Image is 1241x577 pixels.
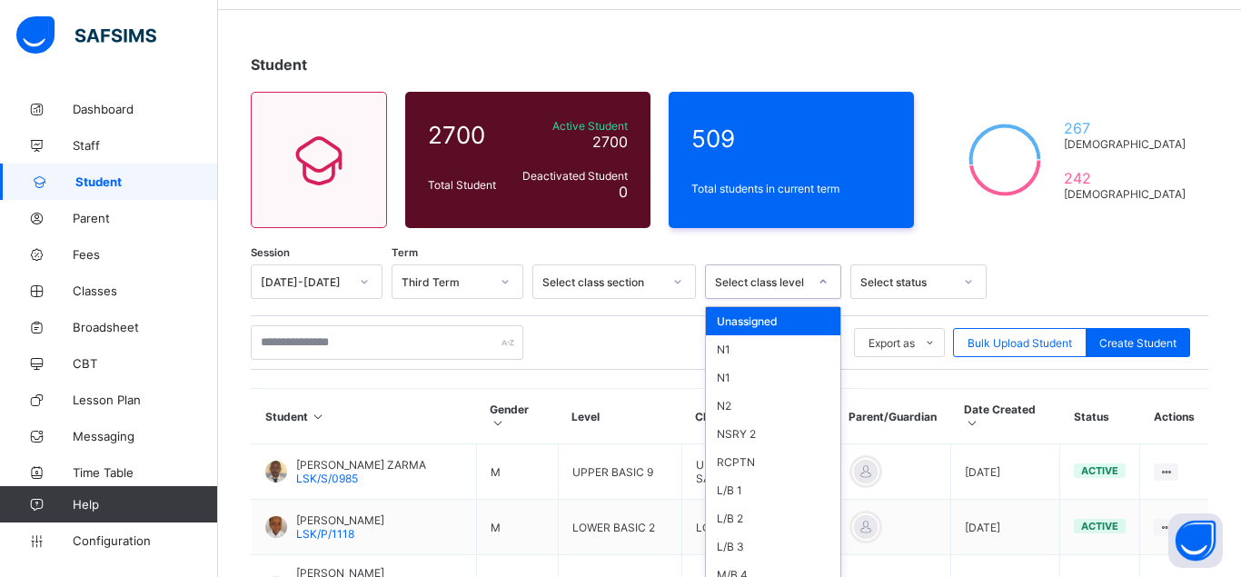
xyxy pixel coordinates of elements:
[73,533,217,548] span: Configuration
[476,444,558,500] td: M
[73,284,218,298] span: Classes
[73,102,218,116] span: Dashboard
[73,320,218,334] span: Broadsheet
[75,174,218,189] span: Student
[73,393,218,407] span: Lesson Plan
[251,246,290,259] span: Session
[1168,513,1223,568] button: Open asap
[517,119,628,133] span: Active Student
[691,124,891,153] span: 509
[73,429,218,443] span: Messaging
[476,500,558,555] td: M
[73,497,217,512] span: Help
[691,182,891,195] span: Total students in current term
[706,448,840,476] div: RCPTN
[517,169,628,183] span: Deactivated Student
[950,389,1060,444] th: Date Created
[950,444,1060,500] td: [DATE]
[1081,520,1118,532] span: active
[73,465,218,480] span: Time Table
[251,55,307,74] span: Student
[296,458,426,472] span: [PERSON_NAME] ZARMA
[428,121,508,149] span: 2700
[1064,119,1186,137] span: 267
[968,336,1072,350] span: Bulk Upload Student
[296,472,358,485] span: LSK/S/0985
[706,363,840,392] div: N1
[706,307,840,335] div: Unassigned
[1081,464,1118,477] span: active
[252,389,477,444] th: Student
[1064,187,1186,201] span: [DEMOGRAPHIC_DATA]
[542,275,662,289] div: Select class section
[1140,389,1208,444] th: Actions
[706,335,840,363] div: N1
[490,416,505,430] i: Sort in Ascending Order
[715,275,808,289] div: Select class level
[558,389,681,444] th: Level
[964,416,979,430] i: Sort in Ascending Order
[706,420,840,448] div: NSRY 2
[296,527,354,541] span: LSK/P/1118
[681,389,835,444] th: Class
[476,389,558,444] th: Gender
[835,389,950,444] th: Parent/Guardian
[73,211,218,225] span: Parent
[619,183,628,201] span: 0
[1099,336,1176,350] span: Create Student
[73,247,218,262] span: Fees
[423,174,512,196] div: Total Student
[592,133,628,151] span: 2700
[558,500,681,555] td: LOWER BASIC 2
[1064,137,1186,151] span: [DEMOGRAPHIC_DATA]
[706,392,840,420] div: N2
[392,246,418,259] span: Term
[311,410,326,423] i: Sort in Ascending Order
[869,336,915,350] span: Export as
[1064,169,1186,187] span: 242
[1060,389,1140,444] th: Status
[16,16,156,55] img: safsims
[73,138,218,153] span: Staff
[950,500,1060,555] td: [DATE]
[681,444,835,500] td: UPPER BASIC 9 SAPPHIRE
[706,476,840,504] div: L/B 1
[261,275,349,289] div: [DATE]-[DATE]
[402,275,490,289] div: Third Term
[860,275,953,289] div: Select status
[73,356,218,371] span: CBT
[296,513,384,527] span: [PERSON_NAME]
[681,500,835,555] td: LOWER BASIC 2 GOLD
[706,504,840,532] div: L/B 2
[706,532,840,561] div: L/B 3
[558,444,681,500] td: UPPER BASIC 9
